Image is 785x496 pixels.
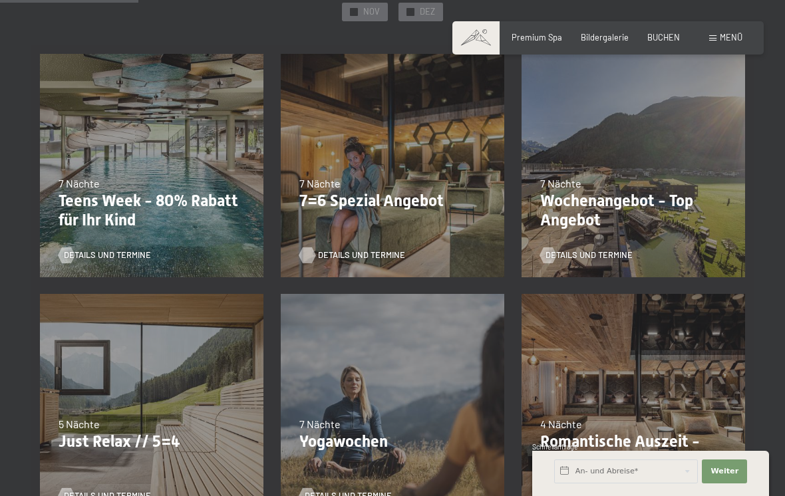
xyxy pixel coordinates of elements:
[720,32,742,43] span: Menü
[540,249,633,261] a: Details und Termine
[408,8,413,15] span: ✓
[581,32,629,43] a: Bildergalerie
[647,32,680,43] a: BUCHEN
[59,432,245,451] p: Just Relax // 5=4
[318,249,405,261] span: Details und Termine
[710,466,738,477] span: Weiter
[299,418,341,430] span: 7 Nächte
[299,191,486,211] p: 7=6 Spezial Angebot
[540,177,581,189] span: 7 Nächte
[546,249,633,261] span: Details und Termine
[540,432,726,471] p: Romantische Auszeit - 4=3
[299,432,486,451] p: Yogawochen
[363,6,380,18] span: NOV
[540,418,582,430] span: 4 Nächte
[299,177,341,189] span: 7 Nächte
[540,191,726,230] p: Wochenangebot - Top Angebot
[64,249,151,261] span: Details und Termine
[420,6,435,18] span: DEZ
[59,177,100,189] span: 7 Nächte
[352,8,357,15] span: ✓
[512,32,562,43] a: Premium Spa
[59,418,100,430] span: 5 Nächte
[702,459,747,483] button: Weiter
[532,443,578,451] span: Schnellanfrage
[299,249,392,261] a: Details und Termine
[59,191,245,230] p: Teens Week - 80% Rabatt für Ihr Kind
[59,249,151,261] a: Details und Termine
